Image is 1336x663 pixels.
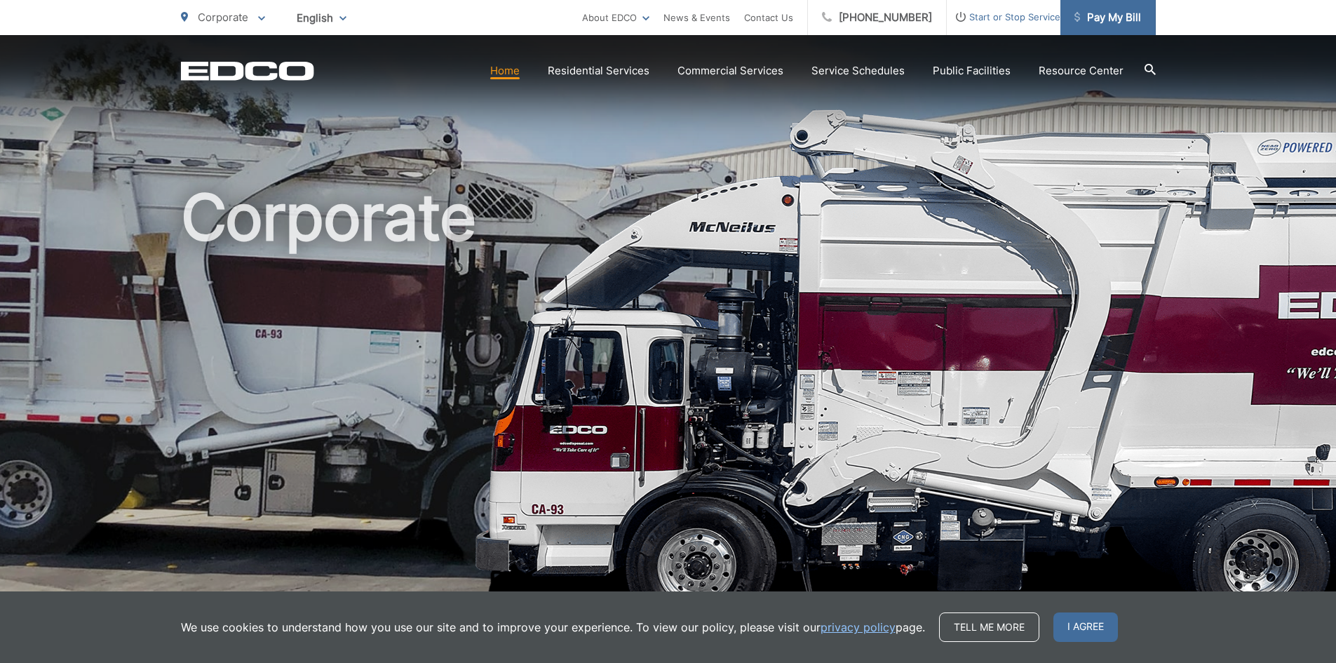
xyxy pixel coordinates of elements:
[1074,9,1141,26] span: Pay My Bill
[490,62,520,79] a: Home
[582,9,649,26] a: About EDCO
[821,619,896,636] a: privacy policy
[939,612,1039,642] a: Tell me more
[811,62,905,79] a: Service Schedules
[181,619,925,636] p: We use cookies to understand how you use our site and to improve your experience. To view our pol...
[677,62,783,79] a: Commercial Services
[744,9,793,26] a: Contact Us
[1053,612,1118,642] span: I agree
[286,6,357,30] span: English
[663,9,730,26] a: News & Events
[181,61,314,81] a: EDCD logo. Return to the homepage.
[181,182,1156,627] h1: Corporate
[198,11,248,24] span: Corporate
[548,62,649,79] a: Residential Services
[1039,62,1124,79] a: Resource Center
[933,62,1011,79] a: Public Facilities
